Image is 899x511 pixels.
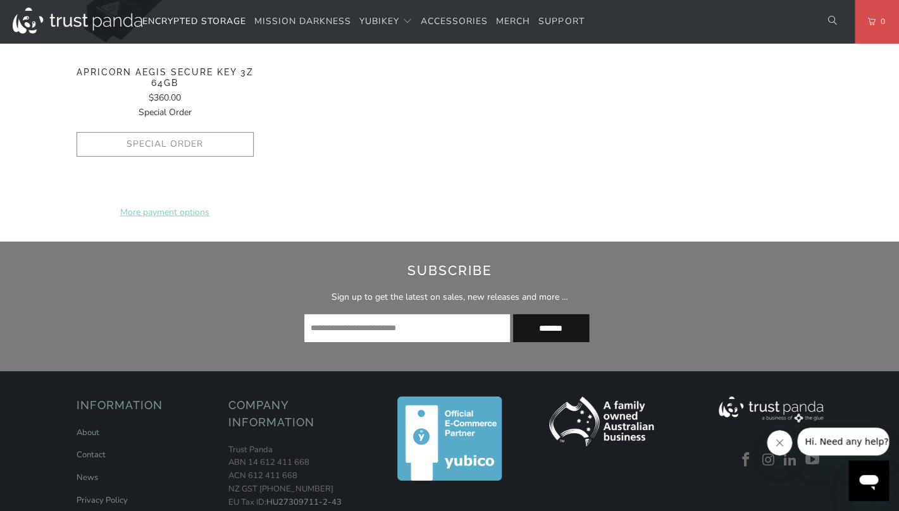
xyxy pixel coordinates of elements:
[254,7,351,37] a: Mission Darkness
[359,15,399,27] span: YubiKey
[77,427,99,438] a: About
[496,15,530,27] span: Merch
[803,452,822,469] a: Trust Panda Australia on YouTube
[359,7,412,37] summary: YubiKey
[496,7,530,37] a: Merch
[266,496,342,508] a: HU27309711-2-43
[142,7,584,37] nav: Translation missing: en.navigation.header.main_nav
[77,472,98,483] a: News
[77,449,106,460] a: Contact
[13,8,142,34] img: Trust Panda Australia
[77,495,128,506] a: Privacy Policy
[142,15,246,27] span: Encrypted Storage
[139,106,192,118] span: Special Order
[421,15,488,27] span: Accessories
[781,452,800,469] a: Trust Panda Australia on LinkedIn
[421,7,488,37] a: Accessories
[848,460,889,501] iframe: Button to launch messaging window
[77,67,254,89] span: Apricorn Aegis Secure Key 3Z 64GB
[797,428,889,455] iframe: Message from company
[737,452,756,469] a: Trust Panda Australia on Facebook
[538,7,584,37] a: Support
[759,452,778,469] a: Trust Panda Australia on Instagram
[142,7,246,37] a: Encrypted Storage
[538,15,584,27] span: Support
[767,430,792,455] iframe: Close message
[77,67,254,120] a: Apricorn Aegis Secure Key 3Z 64GB $360.00Special Order
[149,92,181,104] span: $360.00
[187,290,711,304] p: Sign up to get the latest on sales, new releases and more …
[876,15,886,28] span: 0
[254,15,351,27] span: Mission Darkness
[187,261,711,281] h2: Subscribe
